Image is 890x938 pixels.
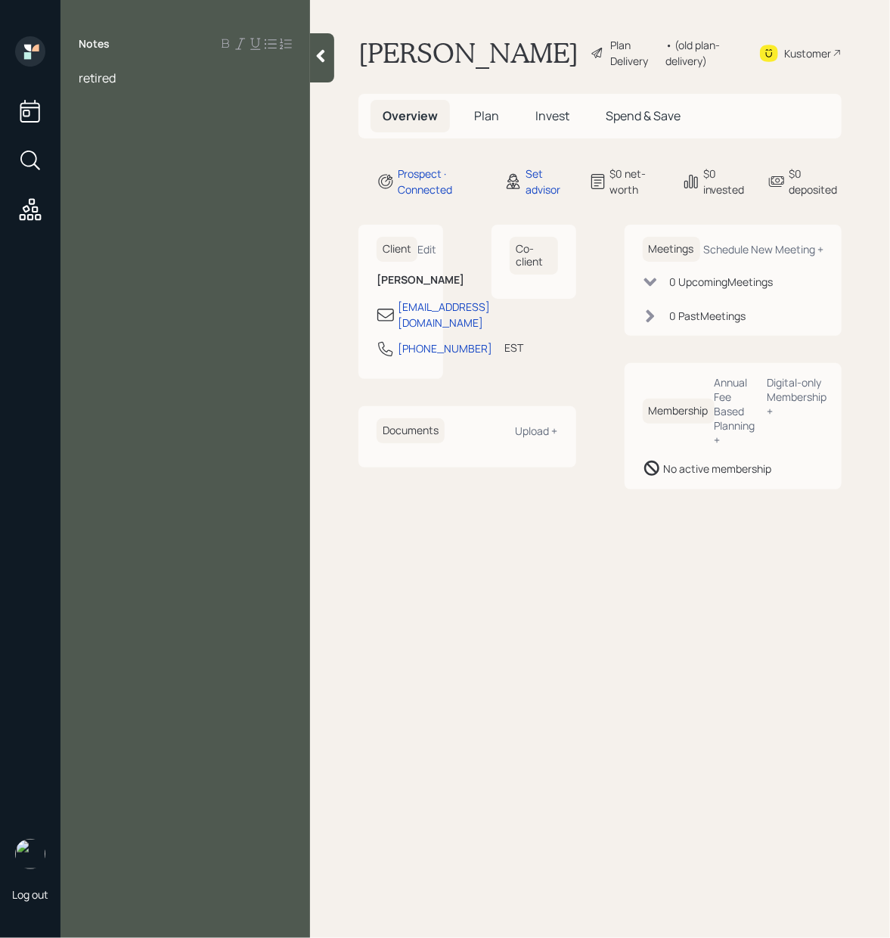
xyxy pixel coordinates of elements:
div: Schedule New Meeting + [703,242,823,256]
span: Spend & Save [606,107,681,124]
h6: Documents [377,418,445,443]
div: 0 Past Meeting s [670,308,746,324]
h6: Client [377,237,417,262]
div: Prospect · Connected [398,166,486,197]
div: $0 net-worth [610,166,664,197]
span: Overview [383,107,438,124]
span: Plan [474,107,499,124]
h6: [PERSON_NAME] [377,274,425,287]
h6: Membership [643,399,715,424]
span: Invest [535,107,569,124]
div: Plan Delivery [611,37,658,69]
h6: Meetings [643,237,700,262]
div: $0 invested [703,166,750,197]
h6: Co-client [510,237,558,275]
div: No active membership [664,461,772,477]
div: Upload + [516,424,558,438]
h1: [PERSON_NAME] [358,36,578,70]
div: • (old plan-delivery) [665,37,740,69]
div: Edit [417,242,436,256]
span: retired [79,70,116,86]
div: Kustomer [784,45,831,61]
div: Annual Fee Based Planning + [715,375,755,447]
div: Digital-only Membership + [768,375,827,418]
img: retirable_logo.png [15,839,45,869]
div: 0 Upcoming Meeting s [670,274,774,290]
div: Set advisor [526,166,570,197]
div: [PHONE_NUMBER] [398,340,492,356]
label: Notes [79,36,110,51]
div: [EMAIL_ADDRESS][DOMAIN_NAME] [398,299,490,331]
div: $0 deposited [789,166,842,197]
div: Log out [12,887,48,902]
